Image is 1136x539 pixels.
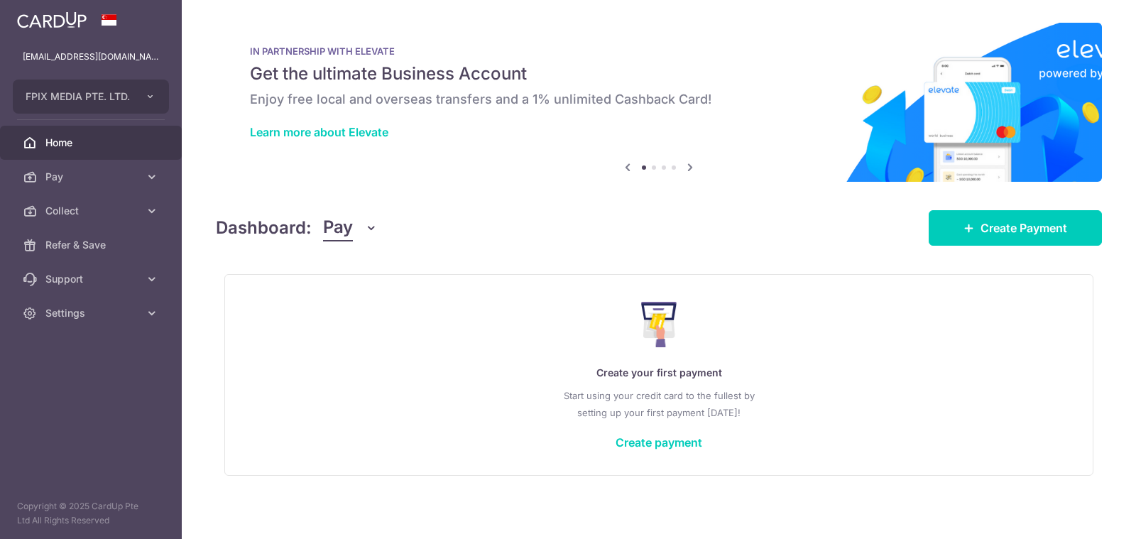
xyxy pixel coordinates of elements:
h4: Dashboard: [216,215,312,241]
span: Refer & Save [45,238,139,252]
button: FPIX MEDIA PTE. LTD. [13,80,169,114]
p: IN PARTNERSHIP WITH ELEVATE [250,45,1068,57]
h6: Enjoy free local and overseas transfers and a 1% unlimited Cashback Card! [250,91,1068,108]
p: Create your first payment [253,364,1064,381]
button: Pay [323,214,378,241]
p: Start using your credit card to the fullest by setting up your first payment [DATE]! [253,387,1064,421]
a: Learn more about Elevate [250,125,388,139]
p: [EMAIL_ADDRESS][DOMAIN_NAME] [23,50,159,64]
a: Create payment [616,435,702,450]
img: Renovation banner [216,23,1102,182]
span: FPIX MEDIA PTE. LTD. [26,89,131,104]
span: Collect [45,204,139,218]
img: Make Payment [641,302,677,347]
span: Pay [323,214,353,241]
span: Create Payment [981,219,1067,236]
a: Create Payment [929,210,1102,246]
span: Home [45,136,139,150]
span: Settings [45,306,139,320]
img: CardUp [17,11,87,28]
span: Pay [45,170,139,184]
span: Support [45,272,139,286]
h5: Get the ultimate Business Account [250,62,1068,85]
